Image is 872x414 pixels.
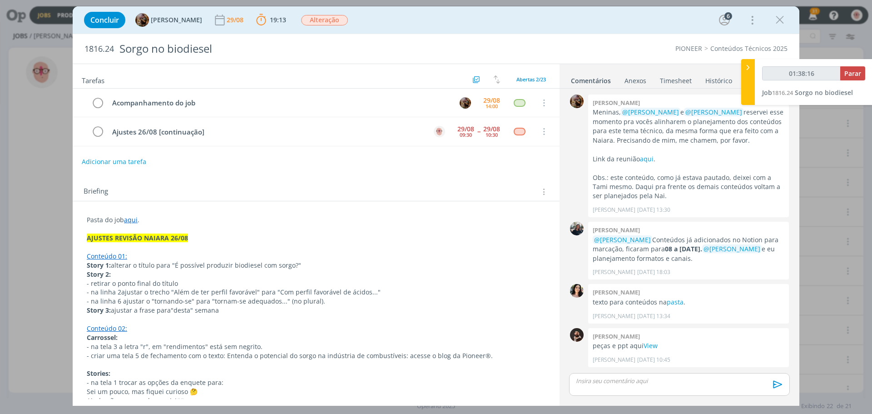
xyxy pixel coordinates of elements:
div: Ajustes 26/08 [continuação] [108,126,425,138]
div: 29/08 [483,97,500,104]
div: 29/08 [483,126,500,132]
img: arrow-down-up.svg [494,75,500,84]
p: - retirar o ponto final do título [87,279,545,288]
div: 09:30 [460,132,472,137]
b: [PERSON_NAME] [593,332,640,340]
strong: Story 2: [87,270,111,279]
p: [PERSON_NAME] [593,268,635,276]
span: 19:13 [270,15,286,24]
span: Briefing [84,186,108,198]
span: Abertas 2/23 [516,76,546,83]
p: ajustar a frase para [87,306,545,315]
span: Tarefas [82,74,104,85]
p: Ainda não, quero saber mais!👀 [87,396,545,405]
span: ajustar o trecho "Além de ter perfil favorável" para "Com perfil favorável de ácidos..." [121,288,381,296]
div: 14:00 [486,104,498,109]
img: A [460,97,471,109]
p: - na tela 1 trocar as opções da enquete para: [87,378,545,387]
img: T [570,284,584,298]
p: [PERSON_NAME] [593,312,635,320]
div: dialog [73,6,799,406]
span: @[PERSON_NAME] [594,235,651,244]
p: peças e ppt aqui [593,341,784,350]
button: Adicionar uma tarefa [81,154,147,170]
img: A [434,126,445,137]
div: Acompanhamento do job [108,97,451,109]
strong: 08 a [DATE]. [665,244,702,253]
a: aqui [640,155,654,163]
span: [DATE] 13:30 [637,206,670,214]
button: 19:13 [254,13,288,27]
a: Histórico [705,72,733,85]
strong: Carrossel: [87,333,118,342]
a: PIONEER [675,44,702,53]
strong: Stories: [87,369,110,378]
span: - na tela 3 a letra "r", em "rendimentos" está sem negrito. [87,342,263,351]
span: @[PERSON_NAME] [704,244,760,253]
p: Pasta do job . [87,215,545,224]
a: Timesheet [659,72,692,85]
span: - criar uma tela 5 de fechamento com o texto: Entenda o potencial do sorgo na indústria de combus... [87,351,493,360]
p: texto para conteúdos na . [593,298,784,307]
div: 6 [724,12,732,20]
p: Obs.: este conteúdo, como já estava pautado, deixei com a Tami mesmo. Daqui pra frente os demais ... [593,173,784,201]
b: [PERSON_NAME] [593,226,640,234]
b: [PERSON_NAME] [593,99,640,107]
p: Meninas, e reservei esse momento pra vocês alinharem o planejamento dos conteúdos para este tema ... [593,108,784,145]
img: A [135,13,149,27]
a: Job1816.24Sorgo no biodiesel [762,88,853,97]
span: @[PERSON_NAME] [685,108,742,116]
strong: Story 1: [87,261,111,269]
span: "desta" semana [171,306,219,314]
button: A [432,125,446,138]
p: [PERSON_NAME] [593,356,635,364]
div: Sorgo no biodiesel [116,38,491,60]
span: @[PERSON_NAME] [622,108,679,116]
strong: Story 3: [87,306,111,314]
span: [DATE] 10:45 [637,356,670,364]
button: 6 [717,13,732,27]
a: pasta [667,298,684,306]
span: Parar [844,69,861,78]
p: Conteúdos já adicionados no Notion para marcação, ficaram para e eu planejamento formatos e canais. [593,235,784,263]
span: alterar o título para "É possível produzir biodiesel com sorgo?" [111,261,301,269]
button: Alteração [301,15,348,26]
p: [PERSON_NAME] [593,206,635,214]
a: Conteúdo 02: [87,324,127,333]
button: Parar [840,66,865,80]
button: Concluir [84,12,125,28]
img: D [570,328,584,342]
a: Comentários [570,72,611,85]
div: 10:30 [486,132,498,137]
span: Sorgo no biodiesel [795,88,853,97]
b: [PERSON_NAME] [593,288,640,296]
span: Concluir [90,16,119,24]
a: View [644,341,658,350]
button: A [458,96,472,110]
div: 29/08 [457,126,474,132]
span: [PERSON_NAME] [151,17,202,23]
button: A[PERSON_NAME] [135,13,202,27]
a: Conteúdo 01: [87,252,127,260]
p: - na linha 2 [87,288,545,297]
p: Link da reunião . [593,155,784,164]
span: - na linha 6 ajustar o "tornando-se" para "tornam-se adequados..." (no plural). [87,297,325,305]
strong: AJUSTES REVISÃO NAIARA 26/08 [87,234,188,242]
span: 1816.24 [772,89,793,97]
img: M [570,222,584,235]
span: [DATE] 13:34 [637,312,670,320]
div: Anexos [624,76,646,85]
div: 29/08 [227,17,245,23]
span: 1816.24 [84,44,114,54]
img: A [570,95,584,108]
span: [DATE] 18:03 [637,268,670,276]
span: Alteração [301,15,348,25]
p: Sei um pouco, mas fiquei curioso 🤔 [87,387,545,396]
span: -- [477,128,480,135]
a: aqui [124,215,138,224]
a: Conteúdos Técnicos 2025 [710,44,788,53]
